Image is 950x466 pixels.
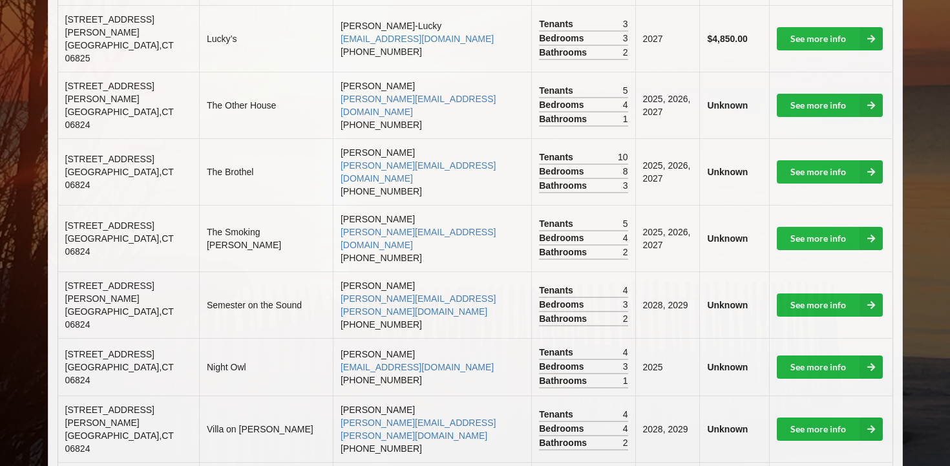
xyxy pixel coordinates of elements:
span: [STREET_ADDRESS] [65,220,154,231]
td: [PERSON_NAME] [PHONE_NUMBER] [333,338,531,396]
td: The Brothel [199,138,333,205]
a: [PERSON_NAME][EMAIL_ADDRESS][PERSON_NAME][DOMAIN_NAME] [341,418,496,441]
span: 5 [623,84,628,97]
a: [PERSON_NAME][EMAIL_ADDRESS][DOMAIN_NAME] [341,94,496,117]
td: 2027 [635,5,700,72]
span: [GEOGRAPHIC_DATA] , CT 06824 [65,167,174,190]
a: [PERSON_NAME][EMAIL_ADDRESS][DOMAIN_NAME] [341,227,496,250]
b: Unknown [707,167,748,177]
td: Semester on the Sound [199,271,333,338]
b: Unknown [707,362,748,372]
span: 5 [623,217,628,230]
span: 4 [623,346,628,359]
td: The Other House [199,72,333,138]
span: Bathrooms [539,112,590,125]
span: 3 [623,179,628,192]
span: Bathrooms [539,246,590,259]
span: Bathrooms [539,374,590,387]
span: 2 [623,312,628,325]
span: 3 [623,298,628,311]
a: [PERSON_NAME][EMAIL_ADDRESS][PERSON_NAME][DOMAIN_NAME] [341,293,496,317]
span: 2 [623,246,628,259]
span: [GEOGRAPHIC_DATA] , CT 06824 [65,107,174,130]
span: Bedrooms [539,98,587,111]
span: [GEOGRAPHIC_DATA] , CT 06824 [65,362,174,385]
a: [EMAIL_ADDRESS][DOMAIN_NAME] [341,362,494,372]
span: Tenants [539,17,576,30]
a: See more info [777,27,883,50]
a: See more info [777,355,883,379]
span: [STREET_ADDRESS] [65,154,154,164]
span: [STREET_ADDRESS][PERSON_NAME] [65,14,154,37]
td: 2025, 2026, 2027 [635,138,700,205]
a: See more info [777,160,883,184]
span: Bedrooms [539,298,587,311]
b: $4,850.00 [707,34,747,44]
span: 3 [623,32,628,45]
b: Unknown [707,300,748,310]
span: [GEOGRAPHIC_DATA] , CT 06824 [65,430,174,454]
td: [PERSON_NAME] [PHONE_NUMBER] [333,396,531,462]
span: [GEOGRAPHIC_DATA] , CT 06824 [65,233,174,257]
span: 4 [623,408,628,421]
td: [PERSON_NAME] [PHONE_NUMBER] [333,138,531,205]
td: 2025 [635,338,700,396]
a: See more info [777,293,883,317]
span: Tenants [539,346,576,359]
td: 2028, 2029 [635,396,700,462]
span: Tenants [539,84,576,97]
span: 4 [623,231,628,244]
a: See more info [777,418,883,441]
span: 10 [618,151,628,164]
span: Tenants [539,151,576,164]
a: [PERSON_NAME][EMAIL_ADDRESS][DOMAIN_NAME] [341,160,496,184]
span: [STREET_ADDRESS][PERSON_NAME] [65,81,154,104]
td: 2025, 2026, 2027 [635,72,700,138]
span: Tenants [539,408,576,421]
span: 2 [623,46,628,59]
span: 2 [623,436,628,449]
td: Villa on [PERSON_NAME] [199,396,333,462]
span: Tenants [539,284,576,297]
a: See more info [777,227,883,250]
span: Bedrooms [539,422,587,435]
span: [STREET_ADDRESS][PERSON_NAME] [65,281,154,304]
span: Bedrooms [539,231,587,244]
td: 2025, 2026, 2027 [635,205,700,271]
span: [STREET_ADDRESS] [65,349,154,359]
b: Unknown [707,233,748,244]
td: 2028, 2029 [635,271,700,338]
td: Night Owl [199,338,333,396]
span: [STREET_ADDRESS][PERSON_NAME] [65,405,154,428]
span: 4 [623,98,628,111]
span: [GEOGRAPHIC_DATA] , CT 06824 [65,306,174,330]
span: 4 [623,422,628,435]
a: [EMAIL_ADDRESS][DOMAIN_NAME] [341,34,494,44]
td: The Smoking [PERSON_NAME] [199,205,333,271]
span: 4 [623,284,628,297]
span: Bathrooms [539,179,590,192]
span: Tenants [539,217,576,230]
td: [PERSON_NAME] [PHONE_NUMBER] [333,72,531,138]
span: 1 [623,112,628,125]
a: See more info [777,94,883,117]
span: Bedrooms [539,360,587,373]
td: [PERSON_NAME] [PHONE_NUMBER] [333,271,531,338]
span: 3 [623,360,628,373]
span: Bathrooms [539,312,590,325]
span: Bathrooms [539,46,590,59]
td: [PERSON_NAME] [PHONE_NUMBER] [333,205,531,271]
span: Bathrooms [539,436,590,449]
b: Unknown [707,424,748,434]
span: [GEOGRAPHIC_DATA] , CT 06825 [65,40,174,63]
b: Unknown [707,100,748,111]
td: [PERSON_NAME]-Lucky [PHONE_NUMBER] [333,5,531,72]
span: Bedrooms [539,32,587,45]
span: 1 [623,374,628,387]
span: Bedrooms [539,165,587,178]
td: Lucky’s [199,5,333,72]
span: 3 [623,17,628,30]
span: 8 [623,165,628,178]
